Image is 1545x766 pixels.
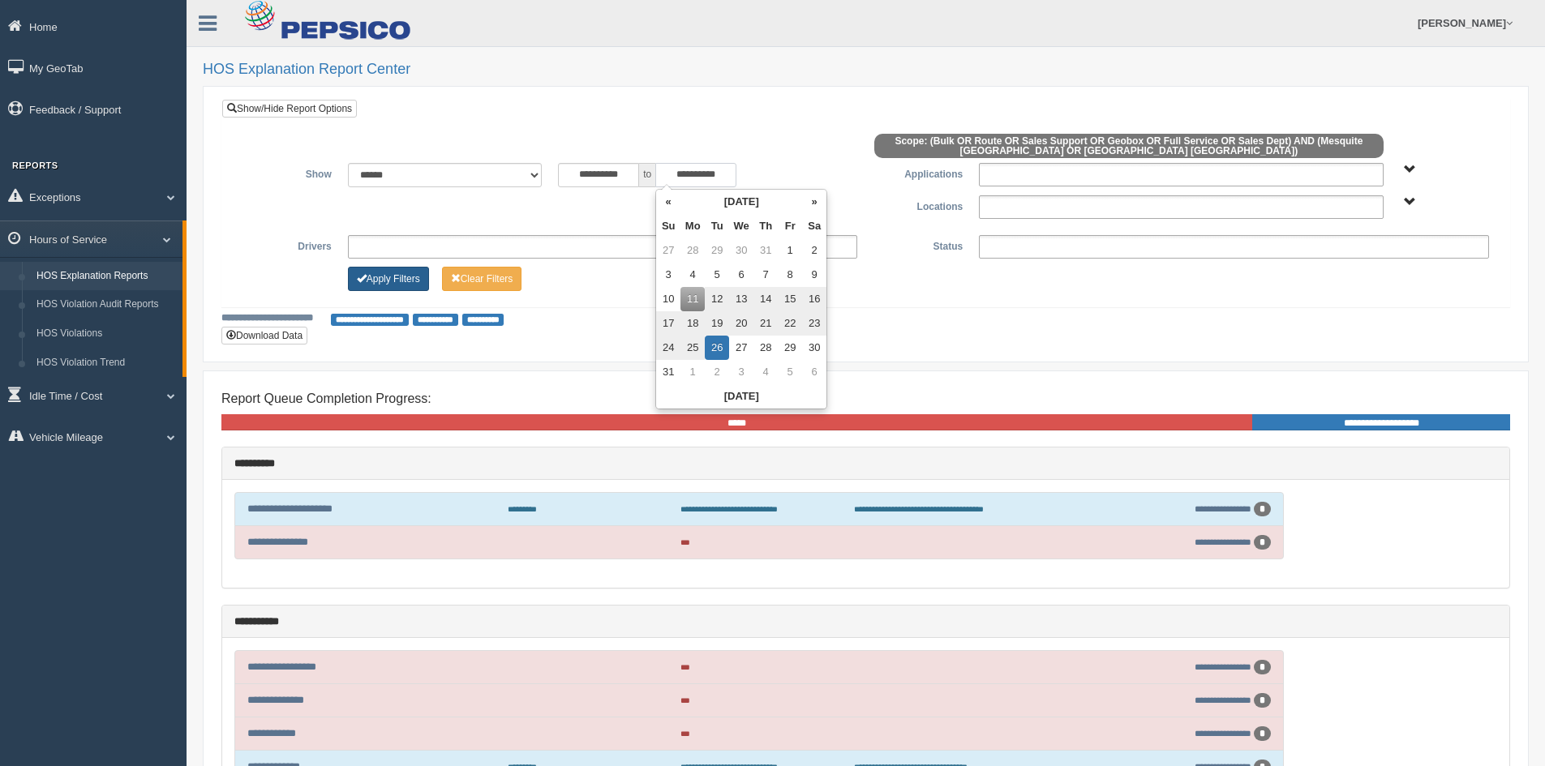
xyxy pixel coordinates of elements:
td: 13 [729,287,753,311]
td: 9 [802,263,826,287]
td: 21 [753,311,778,336]
td: 6 [802,360,826,384]
td: 17 [656,311,680,336]
td: 3 [729,360,753,384]
td: 30 [802,336,826,360]
a: HOS Violation Audit Reports [29,290,182,319]
td: 5 [705,263,729,287]
td: 18 [680,311,705,336]
td: 22 [778,311,802,336]
h2: HOS Explanation Report Center [203,62,1529,78]
th: [DATE] [680,190,802,214]
th: Th [753,214,778,238]
label: Status [865,235,971,255]
button: Download Data [221,327,307,344]
th: » [802,190,826,214]
td: 1 [778,238,802,263]
td: 5 [778,360,802,384]
td: 29 [705,238,729,263]
td: 2 [705,360,729,384]
th: Su [656,214,680,238]
td: 1 [680,360,705,384]
td: 29 [778,336,802,360]
td: 30 [729,238,753,263]
td: 4 [680,263,705,287]
td: 23 [802,311,826,336]
button: Change Filter Options [348,267,429,291]
th: [DATE] [656,384,826,409]
th: Fr [778,214,802,238]
td: 16 [802,287,826,311]
a: HOS Violation Trend [29,349,182,378]
td: 31 [656,360,680,384]
td: 31 [753,238,778,263]
th: « [656,190,680,214]
button: Change Filter Options [442,267,522,291]
td: 14 [753,287,778,311]
td: 11 [680,287,705,311]
td: 26 [705,336,729,360]
td: 6 [729,263,753,287]
td: 27 [656,238,680,263]
td: 8 [778,263,802,287]
label: Show [234,163,340,182]
a: Show/Hide Report Options [222,100,357,118]
h4: Report Queue Completion Progress: [221,392,1510,406]
td: 12 [705,287,729,311]
a: HOS Explanation Reports [29,262,182,291]
td: 10 [656,287,680,311]
td: 20 [729,311,753,336]
th: Mo [680,214,705,238]
td: 15 [778,287,802,311]
td: 25 [680,336,705,360]
td: 24 [656,336,680,360]
th: Tu [705,214,729,238]
label: Applications [865,163,971,182]
span: Scope: (Bulk OR Route OR Sales Support OR Geobox OR Full Service OR Sales Dept) AND (Mesquite [GE... [874,134,1384,158]
td: 3 [656,263,680,287]
span: to [639,163,655,187]
a: HOS Violations [29,319,182,349]
td: 28 [680,238,705,263]
td: 19 [705,311,729,336]
th: We [729,214,753,238]
label: Drivers [234,235,340,255]
td: 7 [753,263,778,287]
label: Locations [866,195,972,215]
td: 4 [753,360,778,384]
td: 28 [753,336,778,360]
td: 2 [802,238,826,263]
th: Sa [802,214,826,238]
td: 27 [729,336,753,360]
